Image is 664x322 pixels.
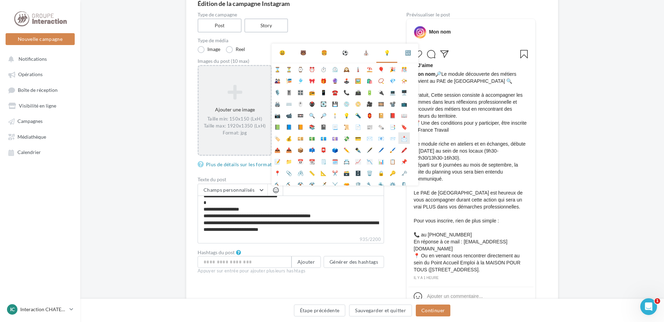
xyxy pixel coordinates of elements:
label: 935/2200 [198,236,384,243]
li: 📑 [387,121,398,132]
li: 📹 [283,109,295,121]
li: 📀 [352,98,364,109]
li: 📍 [272,167,283,178]
li: ⏱️ [318,63,329,75]
li: 🖌️ [387,144,398,155]
label: Texte du post [198,177,384,182]
li: 🏮 [364,109,375,121]
a: Campagnes [4,115,76,127]
div: Prévisualiser le post [406,12,536,17]
li: ✉️ [364,132,375,144]
li: 🗄️ [352,167,364,178]
a: Calendrier [4,146,76,158]
span: IC [10,306,15,313]
li: 📅 [295,155,306,167]
a: IC Interaction CHATEAUBOURG [6,303,75,316]
li: ✂️ [329,167,341,178]
li: 📠 [352,86,364,98]
li: 🎞️ [375,98,387,109]
li: 📚 [306,121,318,132]
li: 🎐 [295,75,306,86]
li: 📮 [318,144,329,155]
li: ⛏️ [283,178,295,190]
li: ⏲️ [329,63,341,75]
svg: Enregistrer [520,50,528,58]
li: 🔮 [329,75,341,86]
li: 🎚️ [283,86,295,98]
li: 📁 [283,155,295,167]
li: 📗 [272,121,283,132]
div: ⛪ [363,49,369,56]
svg: Partager la publication [440,50,449,58]
li: 📧 [375,132,387,144]
p: Interaction CHATEAUBOURG [20,306,67,313]
a: Boîte de réception [4,83,76,96]
li: ⌚ [295,63,306,75]
li: 💸 [341,132,352,144]
li: 🔌 [375,86,387,98]
li: 📕 [387,109,398,121]
li: 📺 [398,98,410,109]
li: ⚙️ [387,178,398,190]
li: 🖊️ [375,144,387,155]
li: 🔎 [318,109,329,121]
button: Nouvelle campagne [6,33,75,45]
label: Type de campagne [198,12,384,17]
li: 🛠️ [306,178,318,190]
li: ⏰ [306,63,318,75]
li: 📷 [272,109,283,121]
li: 📉 [364,155,375,167]
div: ⚽ [342,49,348,56]
li: 💾 [329,98,341,109]
svg: Commenter [427,50,435,58]
li: 📐 [318,167,329,178]
li: 🌡️ [352,63,364,75]
li: 🎛️ [295,86,306,98]
div: Ajouter un commentaire... [427,293,483,300]
div: Appuyer sur entrée pour ajouter plusieurs hashtags [198,268,384,274]
li: 🖥️ [398,86,410,98]
li: 📰 [364,121,375,132]
button: Notifications [4,52,73,65]
a: Plus de détails sur les formats acceptés [198,160,298,169]
li: 🖍️ [398,144,410,155]
li: 🔨 [272,178,283,190]
li: 🎎 [272,75,283,86]
span: Opérations [18,72,43,78]
div: 💡 [384,49,390,56]
li: 💻 [387,86,398,98]
a: Opérations [4,68,76,80]
li: 📥 [283,144,295,155]
li: 📩 [398,132,410,144]
li: 📦 [295,144,306,155]
div: il y a 1 heure [414,275,528,281]
li: 📫 [306,144,318,155]
button: Étape précédente [294,305,346,316]
li: 🎏 [283,75,295,86]
li: 📖 [398,109,410,121]
label: Story [244,19,288,32]
li: 🏷️ [272,132,283,144]
li: 💰 [283,132,295,144]
li: 🗜️ [398,178,410,190]
iframe: Intercom live chat [640,298,657,315]
li: 📿 [375,75,387,86]
div: Mon nom [429,28,451,35]
li: 🗒️ [318,155,329,167]
li: 📝 [272,155,283,167]
button: Continuer [416,305,450,316]
label: Reel [226,46,245,53]
li: 💵 [306,132,318,144]
span: Campagnes [17,118,43,124]
li: 🖇️ [295,167,306,178]
li: 🎥 [364,98,375,109]
li: 🗓️ [329,155,341,167]
li: 📌 [398,155,410,167]
label: Hashtags du post [198,250,235,255]
button: Champs personnalisés [198,184,267,196]
li: 📽️ [387,98,398,109]
span: Mon nom [414,71,435,77]
div: 1 J’aime [414,62,528,71]
li: 🖼️ [352,75,364,86]
li: 📔 [375,109,387,121]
